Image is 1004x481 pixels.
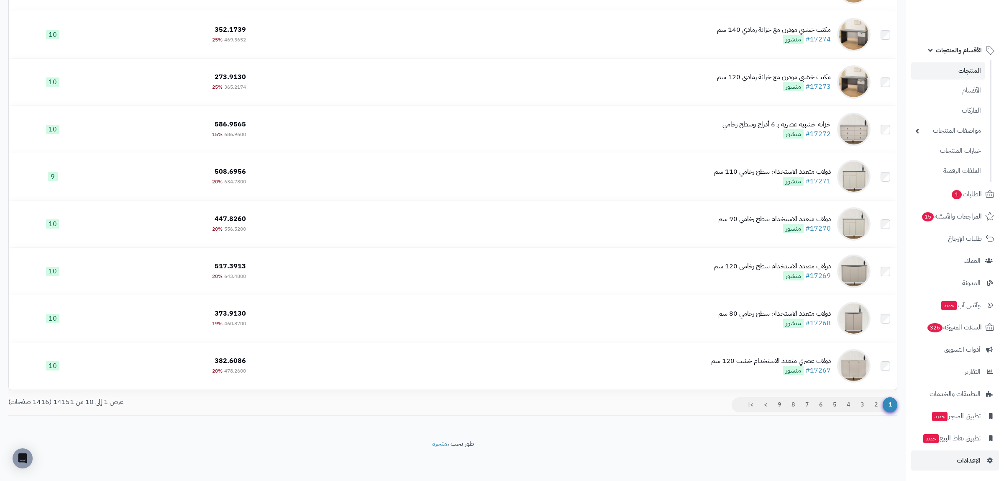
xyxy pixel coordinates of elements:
span: 10 [46,314,59,323]
span: التقارير [965,366,981,378]
span: 20% [212,178,223,185]
img: دولاب متعدد الاستخدام سطح رخامي 110 سم [837,160,871,193]
a: خيارات المنتجات [911,142,985,160]
span: 556.5200 [224,225,246,233]
span: أدوات التسويق [944,344,981,355]
span: 686.9600 [224,131,246,138]
div: عرض 1 إلى 10 من 14151 (1416 صفحات) [2,397,453,407]
a: تطبيق المتجرجديد [911,406,999,426]
a: 7 [800,397,814,412]
a: #17268 [805,318,831,328]
span: 1 [952,190,962,199]
a: 5 [827,397,842,412]
span: 586.9565 [215,119,246,129]
a: #17271 [805,176,831,186]
div: دولاب متعدد الاستخدام سطح رخامي 90 سم [718,214,831,224]
span: العملاء [964,255,981,267]
span: 460.8700 [224,320,246,327]
a: الأقسام [911,82,985,100]
a: #17269 [805,271,831,281]
a: المنتجات [911,62,985,80]
div: دولاب متعدد الاستخدام سطح رخامي 120 سم [714,262,831,271]
a: تطبيق نقاط البيعجديد [911,428,999,448]
span: 10 [46,77,59,87]
a: الطلبات1 [911,184,999,204]
span: جديد [941,301,957,310]
span: 478.2600 [224,367,246,375]
span: المراجعات والأسئلة [921,211,982,222]
span: 10 [46,267,59,276]
span: 10 [46,361,59,370]
span: 10 [46,219,59,229]
a: 2 [869,397,883,412]
a: المدونة [911,273,999,293]
span: 10 [46,30,59,39]
div: مكتب خشبي مودرن مع خزانة رمادي 120 سم [717,72,831,82]
span: 469.5652 [224,36,246,44]
img: مكتب خشبي مودرن مع خزانة رمادي 120 سم [837,65,871,99]
span: التطبيقات والخدمات [930,388,981,400]
img: دولاب متعدد الاستخدام سطح رخامي 120 سم [837,255,871,288]
a: التقارير [911,362,999,382]
span: 447.8260 [215,214,246,224]
span: 20% [212,225,223,233]
div: دولاب متعدد الاستخدام سطح رخامي 110 سم [714,167,831,177]
span: 15% [212,131,223,138]
span: منشور [783,271,804,280]
span: 326 [927,323,943,332]
img: مكتب خشبي مودرن مع خزانة رمادي 140 سم [837,18,871,51]
a: >| [743,397,759,412]
span: 517.3913 [215,261,246,271]
span: 25% [212,36,223,44]
a: التطبيقات والخدمات [911,384,999,404]
span: 273.9130 [215,72,246,82]
a: وآتس آبجديد [911,295,999,315]
span: 9 [48,172,58,181]
span: الإعدادات [957,455,981,466]
a: الماركات [911,102,985,120]
span: 10 [46,125,59,134]
a: الإعدادات [911,450,999,471]
img: دولاب متعدد الاستخدام سطح رخامي 80 سم [837,302,871,335]
span: منشور [783,366,804,375]
div: مكتب خشبي مودرن مع خزانة رمادي 140 سم [717,25,831,35]
a: 3 [855,397,869,412]
span: 20% [212,273,223,280]
span: 352.1739 [215,25,246,35]
a: الملفات الرقمية [911,162,985,180]
span: 634.7800 [224,178,246,185]
span: منشور [783,129,804,139]
span: السلات المتروكة [927,322,982,333]
a: #17273 [805,82,831,92]
a: #17270 [805,224,831,234]
span: 15 [922,212,934,221]
span: 508.6956 [215,167,246,177]
span: المدونة [962,277,981,289]
a: العملاء [911,251,999,271]
span: منشور [783,35,804,44]
span: تطبيق نقاط البيع [922,432,981,444]
a: أدوات التسويق [911,340,999,360]
span: 643.4800 [224,273,246,280]
span: تطبيق المتجر [931,410,981,422]
a: #17267 [805,365,831,376]
a: 9 [772,397,786,412]
div: Open Intercom Messenger [13,448,33,468]
span: 1 [883,397,897,412]
span: 19% [212,320,223,327]
img: خزانة خشبية عصرية بـ 6 أدراج وسطح رخامي [837,113,871,146]
span: جديد [923,434,939,443]
a: #17272 [805,129,831,139]
a: 4 [841,397,855,412]
span: جديد [932,412,948,421]
a: #17274 [805,34,831,44]
span: الطلبات [951,188,982,200]
span: 365.2174 [224,83,246,91]
span: 20% [212,367,223,375]
div: خزانة خشبية عصرية بـ 6 أدراج وسطح رخامي [722,120,831,129]
span: 25% [212,83,223,91]
span: منشور [783,319,804,328]
span: 382.6086 [215,356,246,366]
a: المراجعات والأسئلة15 [911,206,999,226]
span: منشور [783,177,804,186]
